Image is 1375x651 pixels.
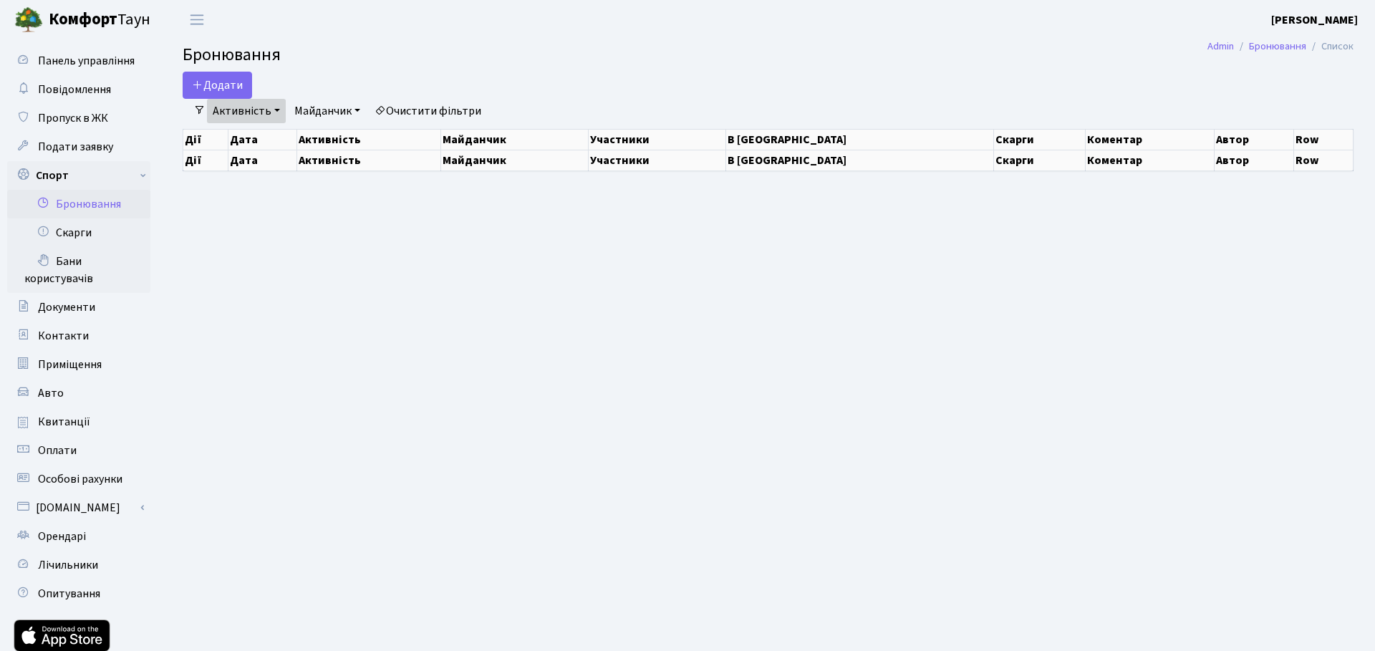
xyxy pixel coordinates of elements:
img: logo.png [14,6,43,34]
a: Admin [1207,39,1234,54]
th: Дата [228,150,297,170]
th: Активність [297,129,441,150]
li: Список [1306,39,1354,54]
a: Бронювання [1249,39,1306,54]
th: Дії [183,150,228,170]
a: Повідомлення [7,75,150,104]
span: Приміщення [38,357,102,372]
th: Майданчик [441,129,588,150]
th: Row [1293,150,1353,170]
a: Приміщення [7,350,150,379]
th: Коментар [1086,129,1214,150]
th: Дата [228,129,297,150]
span: Бронювання [183,42,281,67]
b: [PERSON_NAME] [1271,12,1358,28]
a: Орендарі [7,522,150,551]
button: Переключити навігацію [179,8,215,32]
th: Row [1293,129,1353,150]
a: [DOMAIN_NAME] [7,493,150,522]
a: Опитування [7,579,150,608]
button: Додати [183,72,252,99]
th: Активність [297,150,441,170]
span: Документи [38,299,95,315]
span: Панель управління [38,53,135,69]
a: Пропуск в ЖК [7,104,150,132]
span: Лічильники [38,557,98,573]
span: Орендарі [38,529,86,544]
nav: breadcrumb [1186,32,1375,62]
th: Участники [588,129,725,150]
th: Автор [1214,150,1293,170]
span: Контакти [38,328,89,344]
a: Квитанції [7,408,150,436]
span: Опитування [38,586,100,602]
span: Подати заявку [38,139,113,155]
th: Коментар [1086,150,1214,170]
a: Очистити фільтри [369,99,487,123]
span: Квитанції [38,414,90,430]
a: Спорт [7,161,150,190]
a: Оплати [7,436,150,465]
th: Автор [1214,129,1293,150]
a: Майданчик [289,99,366,123]
a: Активність [207,99,286,123]
th: Участники [588,150,725,170]
a: Авто [7,379,150,408]
a: Панель управління [7,47,150,75]
th: В [GEOGRAPHIC_DATA] [725,150,993,170]
a: [PERSON_NAME] [1271,11,1358,29]
a: Бани користувачів [7,247,150,293]
a: Лічильники [7,551,150,579]
th: Майданчик [441,150,588,170]
a: Подати заявку [7,132,150,161]
span: Оплати [38,443,77,458]
a: Документи [7,293,150,322]
a: Скарги [7,218,150,247]
span: Авто [38,385,64,401]
th: Скарги [993,150,1086,170]
span: Пропуск в ЖК [38,110,108,126]
a: Особові рахунки [7,465,150,493]
th: Скарги [993,129,1086,150]
span: Особові рахунки [38,471,122,487]
th: В [GEOGRAPHIC_DATA] [725,129,993,150]
a: Контакти [7,322,150,350]
span: Таун [49,8,150,32]
th: Дії [183,129,228,150]
span: Повідомлення [38,82,111,97]
b: Комфорт [49,8,117,31]
a: Бронювання [7,190,150,218]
